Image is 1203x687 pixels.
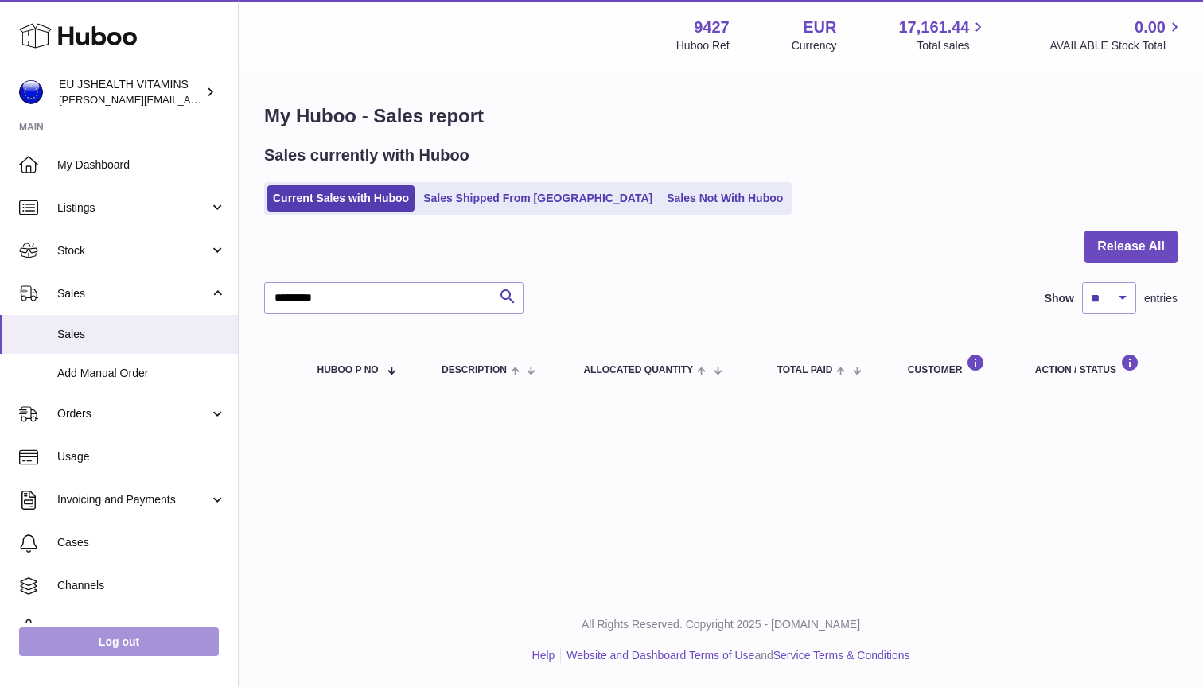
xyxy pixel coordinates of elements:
[917,38,987,53] span: Total sales
[442,365,507,375] span: Description
[676,38,730,53] div: Huboo Ref
[803,17,836,38] strong: EUR
[57,286,209,301] span: Sales
[57,327,226,342] span: Sales
[532,649,555,662] a: Help
[59,77,202,107] div: EU JSHEALTH VITAMINS
[777,365,833,375] span: Total paid
[694,17,730,38] strong: 9427
[1045,291,1074,306] label: Show
[661,185,788,212] a: Sales Not With Huboo
[908,354,1003,375] div: Customer
[264,103,1178,129] h1: My Huboo - Sales report
[267,185,415,212] a: Current Sales with Huboo
[418,185,658,212] a: Sales Shipped From [GEOGRAPHIC_DATA]
[57,406,209,421] span: Orders
[583,365,693,375] span: ALLOCATED Quantity
[792,38,837,53] div: Currency
[264,145,469,166] h2: Sales currently with Huboo
[1144,291,1178,306] span: entries
[773,649,910,662] a: Service Terms & Conditions
[57,578,226,593] span: Channels
[57,200,209,215] span: Listings
[57,621,226,636] span: Settings
[1135,17,1166,38] span: 0.00
[57,366,226,381] span: Add Manual Order
[566,649,754,662] a: Website and Dashboard Terms of Use
[1049,17,1184,53] a: 0.00 AVAILABLE Stock Total
[317,365,379,375] span: Huboo P no
[898,17,987,53] a: 17,161.44 Total sales
[57,492,209,507] span: Invoicing and Payments
[57,535,226,550] span: Cases
[1035,354,1162,375] div: Action / Status
[57,243,209,258] span: Stock
[19,627,219,656] a: Log out
[57,449,226,464] span: Usage
[1049,38,1184,53] span: AVAILABLE Stock Total
[59,93,319,106] span: [PERSON_NAME][EMAIL_ADDRESS][DOMAIN_NAME]
[561,648,909,663] li: and
[251,617,1190,632] p: All Rights Reserved. Copyright 2025 - [DOMAIN_NAME]
[57,157,226,173] span: My Dashboard
[19,80,43,104] img: laura@jessicasepel.com
[898,17,969,38] span: 17,161.44
[1084,231,1178,263] button: Release All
